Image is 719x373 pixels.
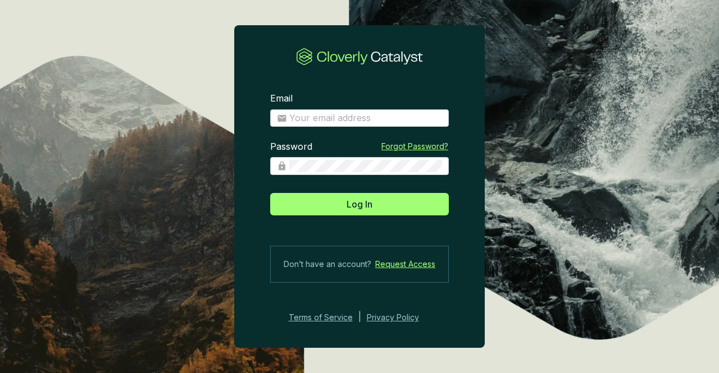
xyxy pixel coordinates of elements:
span: Log In [347,197,372,211]
label: Password [270,141,312,153]
a: Terms of Service [285,311,353,324]
input: Password [289,160,442,172]
a: Forgot Password? [381,141,448,152]
div: | [358,311,361,324]
input: Email [289,112,442,125]
a: Request Access [375,257,435,271]
span: Don’t have an account? [284,257,371,271]
a: Privacy Policy [367,311,434,324]
button: Log In [270,193,449,215]
label: Email [270,93,293,105]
